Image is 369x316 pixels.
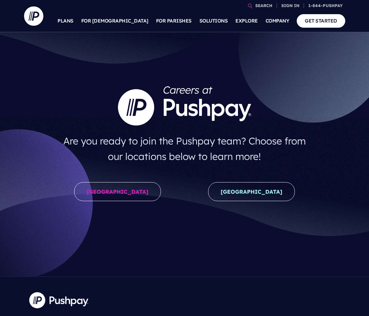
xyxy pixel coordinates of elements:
[156,10,192,32] a: FOR PARISHES
[56,131,313,167] h4: Are you ready to join the Pushpay team? Choose from our locations below to learn more!
[199,10,228,32] a: SOLUTIONS
[297,14,345,27] a: GET STARTED
[57,10,74,32] a: PLANS
[208,182,295,201] a: [GEOGRAPHIC_DATA]
[81,10,148,32] a: FOR [DEMOGRAPHIC_DATA]
[266,10,289,32] a: COMPANY
[235,10,258,32] a: EXPLORE
[74,182,161,201] a: [GEOGRAPHIC_DATA]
